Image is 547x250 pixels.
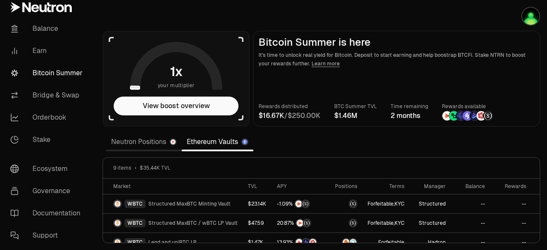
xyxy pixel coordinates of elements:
[113,183,238,190] div: Market
[394,200,404,207] button: KYC
[148,239,197,246] span: Lend and uniBTC LP
[350,220,356,226] img: maxBTC
[114,220,121,226] img: WBTC Logo
[243,194,272,213] a: $23.14K
[362,194,409,213] a: Forfeitable,KYC
[103,194,243,213] a: WBTC LogoWBTCStructured MaxBTC Minting Vault
[242,139,247,144] img: Ethereum Logo
[362,214,409,232] a: Forfeitable,KYC
[391,111,428,121] div: 2 months
[182,133,253,150] a: Ethereum Vaults
[3,62,92,84] a: Bitcoin Summer
[114,97,238,115] button: View boost overview
[442,102,493,111] p: Rewards available
[451,194,490,213] a: --
[303,220,310,226] img: Structured Points
[3,202,92,224] a: Documentation
[335,219,357,227] button: maxBTC
[272,194,330,213] a: NTRNStructured Points
[3,106,92,129] a: Orderbook
[259,51,535,68] p: It's time to unlock real yield for Bitcoin. Deposit to start earning and help boostrap BTCFi. Sta...
[495,183,526,190] div: Rewards
[277,200,325,208] button: NTRNStructured Points
[490,214,531,232] a: --
[330,214,362,232] a: maxBTC
[415,183,446,190] div: Manager
[490,194,531,213] a: --
[3,84,92,106] a: Bridge & Swap
[368,200,394,207] button: Forfeitable
[522,8,539,25] img: Dannyarch
[312,60,340,67] a: Learn more
[3,18,92,40] a: Balance
[335,200,357,208] button: maxBTC
[368,220,404,226] span: ,
[124,238,146,247] div: WBTC
[259,111,321,121] div: /
[259,102,321,111] p: Rewards distributed
[277,219,325,227] button: NTRNStructured Points
[3,40,92,62] a: Earn
[449,111,459,121] img: Lombard Lux
[368,183,404,190] div: Terms
[3,224,92,247] a: Support
[442,111,452,121] img: NTRN
[243,214,272,232] a: $47.59
[463,111,472,121] img: Solv Points
[248,183,267,190] div: TVL
[330,194,362,213] a: maxBTC
[297,220,303,226] img: NTRN
[103,214,243,232] a: WBTC LogoWBTCStructured MaxBTC / wBTC LP Vault
[335,238,357,247] button: AmberSupervault
[259,36,535,48] h2: Bitcoin Summer is here
[456,183,485,190] div: Balance
[368,200,404,207] span: ,
[148,200,230,207] span: Structured MaxBTC Minting Vault
[350,239,356,246] img: Supervault
[3,129,92,151] a: Stake
[334,102,377,111] p: BTC Summer TVL
[303,239,309,246] img: Bedrock Diamonds
[394,220,404,226] button: KYC
[171,139,176,144] img: Neutron Logo
[335,183,357,190] div: Positions
[302,200,309,207] img: Structured Points
[456,111,465,121] img: EtherFi Points
[3,180,92,202] a: Governance
[343,239,350,246] img: Amber
[483,111,493,121] img: Structured Points
[378,239,404,246] button: Forfeitable
[124,219,146,227] div: WBTC
[114,239,121,246] img: WBTC Logo
[470,111,479,121] img: Bedrock Diamonds
[272,214,330,232] a: NTRNStructured Points
[148,220,238,226] span: Structured MaxBTC / wBTC LP Vault
[350,200,356,207] img: maxBTC
[295,200,302,207] img: NTRN
[296,239,303,246] img: NTRN
[124,200,146,208] div: WBTC
[451,214,490,232] a: --
[277,238,325,247] button: NTRNBedrock DiamondsMars Fragments
[140,165,171,171] span: $35.44K TVL
[368,220,394,226] button: Forfeitable
[114,200,121,207] img: WBTC Logo
[476,111,486,121] img: Mars Fragments
[113,165,131,171] span: 9 items
[158,81,195,90] span: your multiplier
[106,133,182,150] a: Neutron Positions
[409,214,451,232] a: Structured
[409,194,451,213] a: Structured
[309,239,316,246] img: Mars Fragments
[391,102,428,111] p: Time remaining
[3,158,92,180] a: Ecosystem
[277,183,325,190] div: APY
